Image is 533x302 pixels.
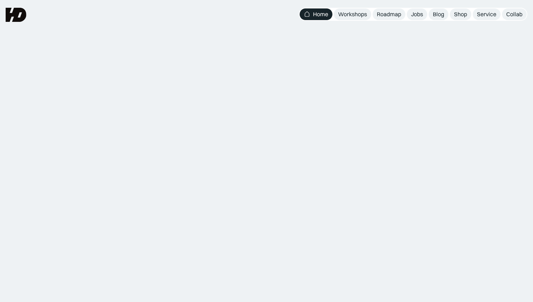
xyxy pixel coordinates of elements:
[338,11,367,18] div: Workshops
[122,84,184,118] span: UIUX
[454,11,467,18] div: Shop
[450,8,471,20] a: Shop
[421,231,465,238] div: Lihat loker desain
[313,11,328,18] div: Home
[334,8,371,20] a: Workshops
[273,84,289,118] span: &
[433,11,444,18] div: Blog
[506,11,522,18] div: Collab
[300,8,332,20] a: Home
[377,11,401,18] div: Roadmap
[407,8,427,20] a: Jobs
[502,8,527,20] a: Collab
[401,215,437,221] div: WHO’S HIRING?
[473,8,501,20] a: Service
[411,11,423,18] div: Jobs
[477,11,496,18] div: Service
[429,8,448,20] a: Blog
[373,8,405,20] a: Roadmap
